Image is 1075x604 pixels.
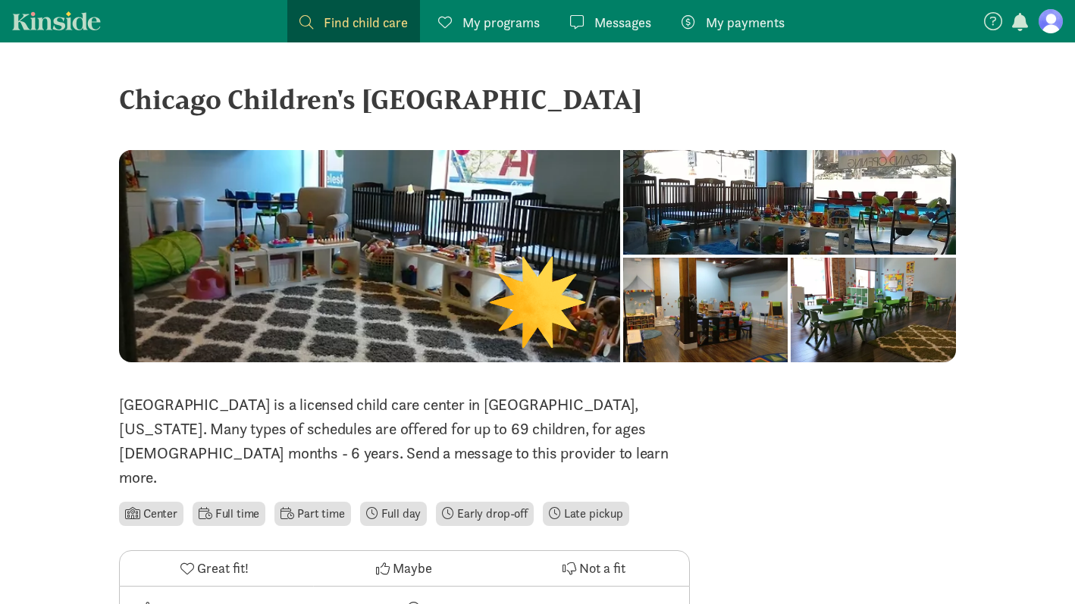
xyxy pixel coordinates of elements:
button: Not a fit [500,551,689,586]
li: Part time [274,502,350,526]
span: My payments [706,12,785,33]
span: Messages [594,12,651,33]
span: Great fit! [197,558,249,578]
li: Center [119,502,183,526]
li: Full time [193,502,265,526]
a: Kinside [12,11,101,30]
span: Not a fit [579,558,625,578]
li: Early drop-off [436,502,534,526]
p: [GEOGRAPHIC_DATA] is a licensed child care center in [GEOGRAPHIC_DATA], [US_STATE]. Many types of... [119,393,690,490]
span: Find child care [324,12,408,33]
li: Full day [360,502,428,526]
button: Great fit! [120,551,309,586]
span: Maybe [393,558,432,578]
li: Late pickup [543,502,629,526]
button: Maybe [309,551,499,586]
div: Chicago Children's [GEOGRAPHIC_DATA] [119,79,956,120]
span: My programs [462,12,540,33]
